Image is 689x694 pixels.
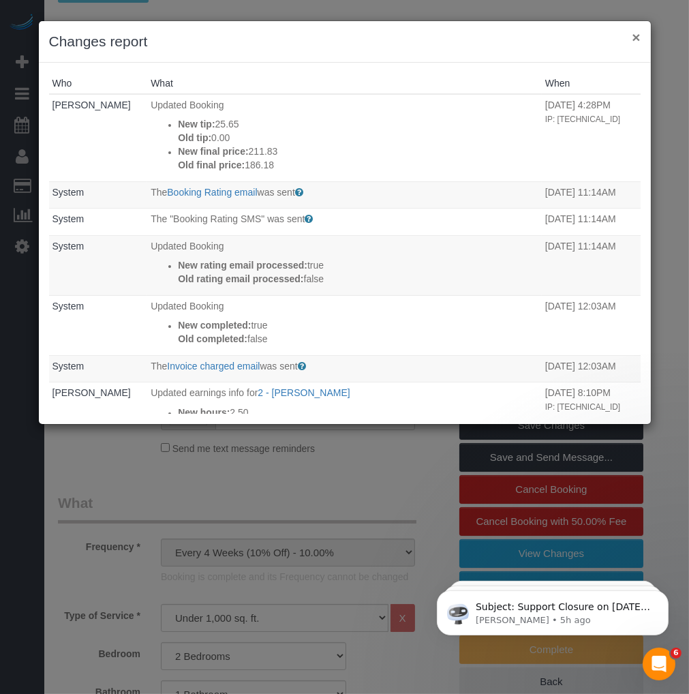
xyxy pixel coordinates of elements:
[542,355,641,382] td: When
[151,241,224,252] span: Updated Booking
[52,213,85,224] a: System
[49,73,148,94] th: Who
[147,295,542,355] td: What
[39,21,651,424] sui-modal: Changes report
[542,295,641,355] td: When
[178,132,211,143] strong: Old tip:
[260,361,297,372] span: was sent
[632,30,640,44] button: ×
[49,31,641,52] h3: Changes report
[178,145,538,158] p: 211.83
[49,209,148,236] td: Who
[167,361,260,372] a: Invoice charged email
[542,209,641,236] td: When
[147,94,542,181] td: What
[545,402,620,412] small: IP: [TECHNICAL_ID]
[178,273,303,284] strong: Old rating email processed:
[147,355,542,382] td: What
[52,100,131,110] a: [PERSON_NAME]
[178,117,538,131] p: 25.65
[258,187,295,198] span: was sent
[151,301,224,312] span: Updated Booking
[178,318,538,332] p: true
[167,187,257,198] a: Booking Rating email
[178,131,538,145] p: 0.00
[542,382,641,442] td: When
[178,158,538,172] p: 186.18
[151,361,167,372] span: The
[52,241,85,252] a: System
[147,73,542,94] th: What
[178,333,247,344] strong: Old completed:
[178,272,538,286] p: false
[178,320,251,331] strong: New completed:
[178,260,307,271] strong: New rating email processed:
[49,181,148,209] td: Who
[178,160,245,170] strong: Old final price:
[542,94,641,181] td: When
[643,648,675,680] iframe: Intercom live chat
[542,73,641,94] th: When
[545,115,620,124] small: IP: [TECHNICAL_ID]
[258,387,350,398] a: 2 - [PERSON_NAME]
[52,301,85,312] a: System
[178,258,538,272] p: true
[49,382,148,442] td: Who
[151,213,305,224] span: The "Booking Rating SMS" was sent
[49,355,148,382] td: Who
[542,235,641,295] td: When
[416,562,689,657] iframe: Intercom notifications message
[52,187,85,198] a: System
[147,181,542,209] td: What
[52,361,85,372] a: System
[52,387,131,398] a: [PERSON_NAME]
[542,181,641,209] td: When
[151,387,258,398] span: Updated earnings info for
[151,187,167,198] span: The
[671,648,682,659] span: 6
[178,119,215,130] strong: New tip:
[49,235,148,295] td: Who
[147,235,542,295] td: What
[49,94,148,181] td: Who
[178,407,230,418] strong: New hours:
[178,406,538,419] p: 2.50
[178,146,248,157] strong: New final price:
[147,382,542,442] td: What
[147,209,542,236] td: What
[151,100,224,110] span: Updated Booking
[178,332,538,346] p: false
[49,295,148,355] td: Who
